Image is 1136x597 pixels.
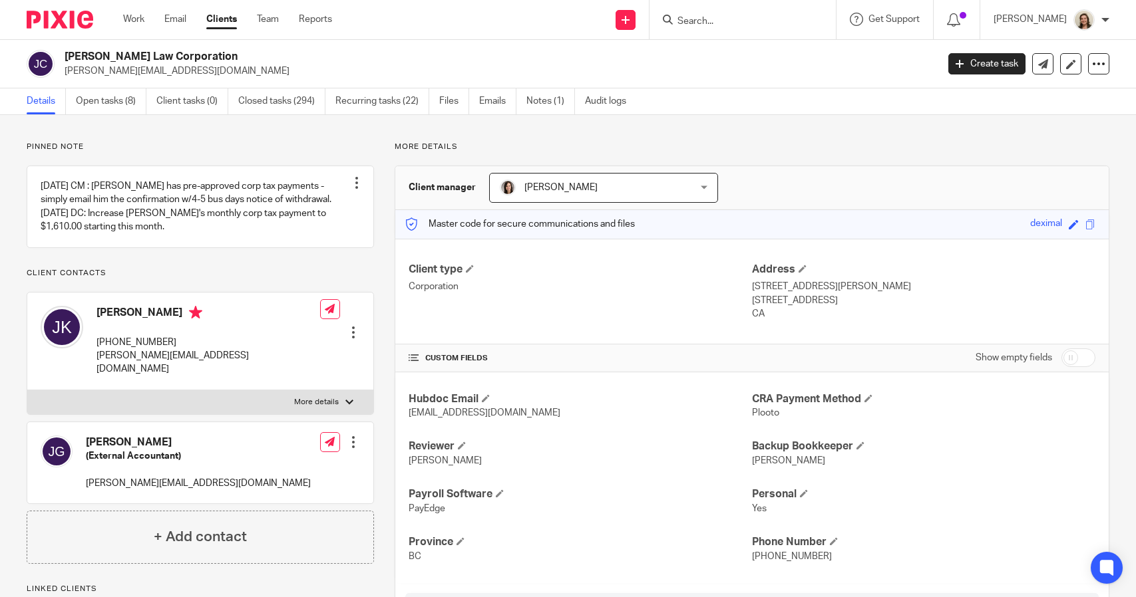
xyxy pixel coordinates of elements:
[76,88,146,114] a: Open tasks (8)
[409,353,752,364] h4: CUSTOM FIELDS
[27,584,374,594] p: Linked clients
[676,16,796,28] input: Search
[257,13,279,26] a: Team
[294,397,339,408] p: More details
[409,392,752,406] h4: Hubdoc Email
[409,181,476,194] h3: Client manager
[1073,9,1095,31] img: Morgan.JPG
[409,456,482,465] span: [PERSON_NAME]
[405,217,635,231] p: Master code for secure communications and files
[86,435,311,449] h4: [PERSON_NAME]
[335,88,429,114] a: Recurring tasks (22)
[65,64,928,78] p: [PERSON_NAME][EMAIL_ADDRESS][DOMAIN_NAME]
[299,13,332,26] a: Reports
[164,13,186,26] a: Email
[500,179,516,195] img: Danielle%20photo.jpg
[238,88,325,114] a: Closed tasks (294)
[409,408,560,418] span: [EMAIL_ADDRESS][DOMAIN_NAME]
[868,15,920,24] span: Get Support
[41,306,83,348] img: svg%3E
[96,349,320,376] p: [PERSON_NAME][EMAIL_ADDRESS][DOMAIN_NAME]
[1030,217,1062,232] div: deximal
[96,336,320,349] p: [PHONE_NUMBER]
[752,504,767,513] span: Yes
[123,13,144,26] a: Work
[526,88,575,114] a: Notes (1)
[948,53,1026,74] a: Create task
[27,88,66,114] a: Details
[409,552,421,561] span: BC
[752,263,1095,277] h4: Address
[752,439,1095,453] h4: Backup Bookkeeper
[189,306,202,319] i: Primary
[976,351,1052,364] label: Show empty fields
[65,50,755,64] h2: [PERSON_NAME] Law Corporation
[752,408,779,418] span: Plooto
[96,306,320,322] h4: [PERSON_NAME]
[27,11,93,29] img: Pixie
[994,13,1067,26] p: [PERSON_NAME]
[409,504,445,513] span: PayEdge
[752,280,1095,293] p: [STREET_ADDRESS][PERSON_NAME]
[409,487,752,501] h4: Payroll Software
[752,392,1095,406] h4: CRA Payment Method
[27,268,374,279] p: Client contacts
[752,535,1095,549] h4: Phone Number
[27,142,374,152] p: Pinned note
[156,88,228,114] a: Client tasks (0)
[752,552,832,561] span: [PHONE_NUMBER]
[409,535,752,549] h4: Province
[585,88,636,114] a: Audit logs
[41,435,73,467] img: svg%3E
[479,88,516,114] a: Emails
[86,477,311,490] p: [PERSON_NAME][EMAIL_ADDRESS][DOMAIN_NAME]
[524,183,598,192] span: [PERSON_NAME]
[395,142,1109,152] p: More details
[752,456,825,465] span: [PERSON_NAME]
[206,13,237,26] a: Clients
[752,487,1095,501] h4: Personal
[86,449,311,463] h5: (External Accountant)
[154,527,247,547] h4: + Add contact
[752,307,1095,320] p: CA
[752,294,1095,307] p: [STREET_ADDRESS]
[439,88,469,114] a: Files
[409,439,752,453] h4: Reviewer
[409,263,752,277] h4: Client type
[409,280,752,293] p: Corporation
[27,50,55,78] img: svg%3E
